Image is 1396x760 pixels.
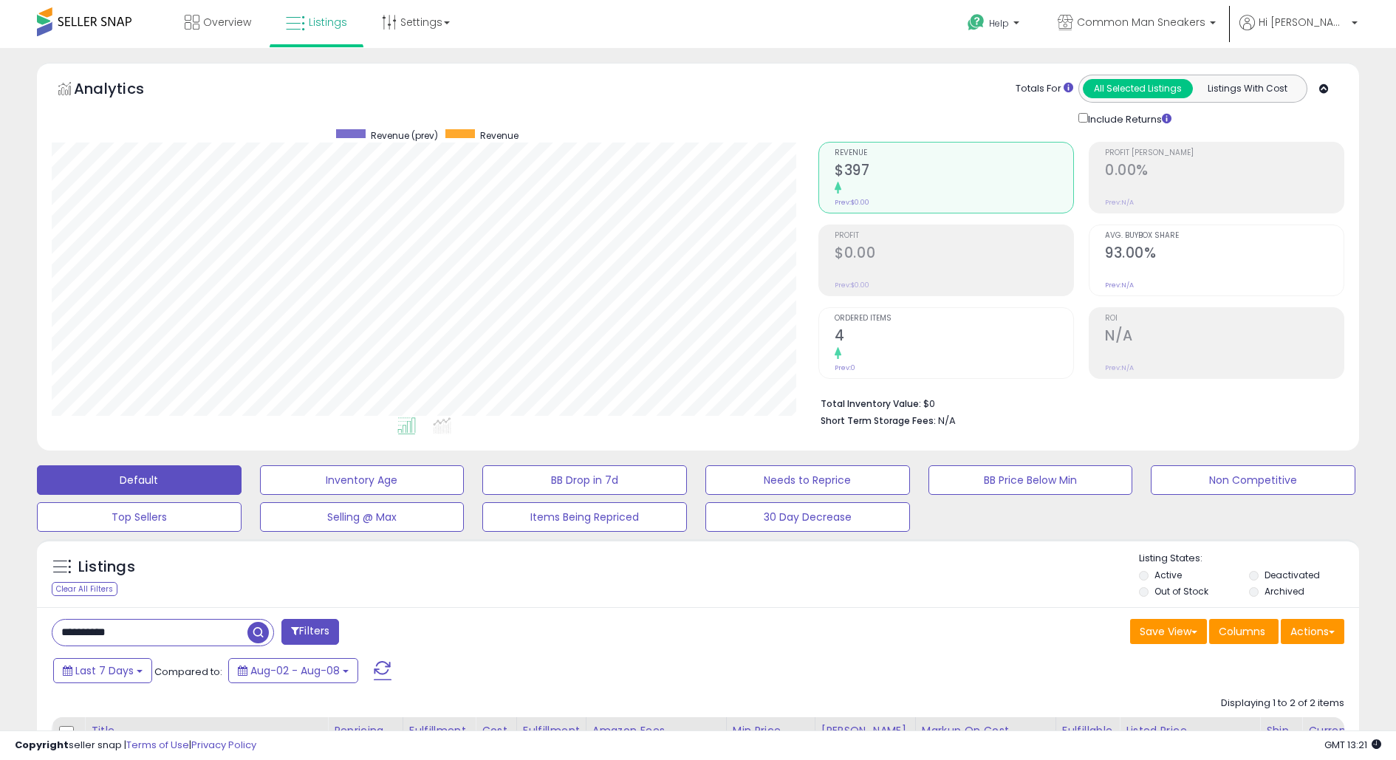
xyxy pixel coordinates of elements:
[1130,619,1207,644] button: Save View
[1192,79,1302,98] button: Listings With Cost
[1067,110,1189,127] div: Include Returns
[250,663,340,678] span: Aug-02 - Aug-08
[1105,281,1134,290] small: Prev: N/A
[835,281,869,290] small: Prev: $0.00
[154,665,222,679] span: Compared to:
[928,465,1133,495] button: BB Price Below Min
[821,414,936,427] b: Short Term Storage Fees:
[1105,149,1344,157] span: Profit [PERSON_NAME]
[1139,552,1358,566] p: Listing States:
[1151,465,1355,495] button: Non Competitive
[1062,723,1113,754] div: Fulfillable Quantity
[482,502,687,532] button: Items Being Repriced
[523,723,580,754] div: Fulfillment Cost
[1239,15,1358,48] a: Hi [PERSON_NAME]
[821,723,909,739] div: [PERSON_NAME]
[1105,232,1344,240] span: Avg. Buybox Share
[203,15,251,30] span: Overview
[821,397,921,410] b: Total Inventory Value:
[1219,624,1265,639] span: Columns
[835,232,1073,240] span: Profit
[835,198,869,207] small: Prev: $0.00
[53,658,152,683] button: Last 7 Days
[1259,15,1347,30] span: Hi [PERSON_NAME]
[1154,569,1182,581] label: Active
[1126,723,1253,739] div: Listed Price
[191,738,256,752] a: Privacy Policy
[52,582,117,596] div: Clear All Filters
[15,738,69,752] strong: Copyright
[1308,723,1384,754] div: Current Buybox Price
[281,619,339,645] button: Filters
[1016,82,1073,96] div: Totals For
[956,2,1034,48] a: Help
[482,465,687,495] button: BB Drop in 7d
[835,315,1073,323] span: Ordered Items
[1083,79,1193,98] button: All Selected Listings
[922,723,1050,739] div: Markup on Cost
[1077,15,1205,30] span: Common Man Sneakers
[371,129,438,142] span: Revenue (prev)
[74,78,173,103] h5: Analytics
[835,162,1073,182] h2: $397
[705,502,910,532] button: 30 Day Decrease
[835,149,1073,157] span: Revenue
[260,465,465,495] button: Inventory Age
[967,13,985,32] i: Get Help
[482,723,510,739] div: Cost
[835,363,855,372] small: Prev: 0
[1266,723,1296,754] div: Ship Price
[409,723,469,739] div: Fulfillment
[1209,619,1279,644] button: Columns
[835,327,1073,347] h2: 4
[126,738,189,752] a: Terms of Use
[91,723,321,739] div: Title
[334,723,397,739] div: Repricing
[1154,585,1208,598] label: Out of Stock
[1105,244,1344,264] h2: 93.00%
[1324,738,1381,752] span: 2025-08-16 13:21 GMT
[1105,315,1344,323] span: ROI
[75,663,134,678] span: Last 7 Days
[1221,696,1344,711] div: Displaying 1 to 2 of 2 items
[1105,198,1134,207] small: Prev: N/A
[1105,162,1344,182] h2: 0.00%
[480,129,519,142] span: Revenue
[938,414,956,428] span: N/A
[1105,363,1134,372] small: Prev: N/A
[260,502,465,532] button: Selling @ Max
[1265,569,1320,581] label: Deactivated
[37,502,242,532] button: Top Sellers
[733,723,809,739] div: Min Price
[1265,585,1304,598] label: Archived
[15,739,256,753] div: seller snap | |
[78,557,135,578] h5: Listings
[592,723,720,739] div: Amazon Fees
[989,17,1009,30] span: Help
[821,394,1333,411] li: $0
[1281,619,1344,644] button: Actions
[37,465,242,495] button: Default
[228,658,358,683] button: Aug-02 - Aug-08
[705,465,910,495] button: Needs to Reprice
[835,244,1073,264] h2: $0.00
[309,15,347,30] span: Listings
[1105,327,1344,347] h2: N/A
